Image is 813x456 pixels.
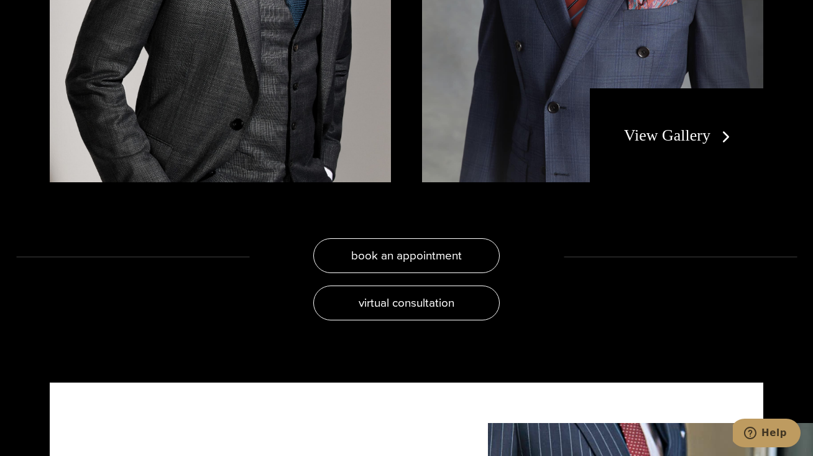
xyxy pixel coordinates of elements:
a: virtual consultation [313,286,500,320]
iframe: Opens a widget where you can chat to one of our agents [733,419,801,450]
a: book an appointment [313,238,500,273]
span: virtual consultation [359,294,454,312]
span: book an appointment [351,246,462,264]
a: View Gallery [624,126,735,144]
